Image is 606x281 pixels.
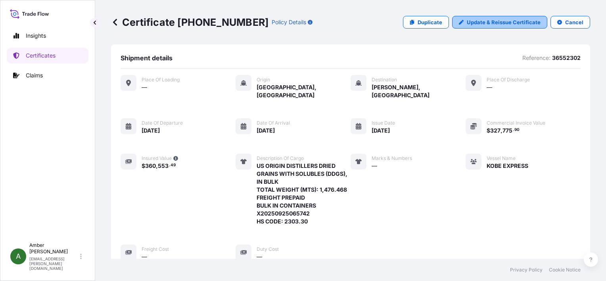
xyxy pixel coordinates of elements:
[513,129,514,131] span: .
[7,28,88,44] a: Insights
[467,18,541,26] p: Update & Reissue Certificate
[501,128,502,133] span: ,
[26,52,56,60] p: Certificates
[7,67,88,83] a: Claims
[257,155,304,162] span: Description of cargo
[257,120,290,126] span: Date of arrival
[418,18,442,26] p: Duplicate
[257,127,275,135] span: [DATE]
[452,16,547,29] a: Update & Reissue Certificate
[257,253,262,261] span: —
[514,129,520,131] span: 90
[565,18,583,26] p: Cancel
[29,242,79,255] p: Amber [PERSON_NAME]
[142,246,169,252] span: Freight Cost
[272,18,306,26] p: Policy Details
[29,256,79,271] p: [EMAIL_ADDRESS][PERSON_NAME][DOMAIN_NAME]
[257,77,270,83] span: Origin
[257,246,279,252] span: Duty Cost
[26,71,43,79] p: Claims
[7,48,88,64] a: Certificates
[487,83,492,91] span: —
[372,120,395,126] span: Issue Date
[487,155,516,162] span: Vessel Name
[142,155,172,162] span: Insured Value
[142,163,145,169] span: $
[257,83,351,99] span: [GEOGRAPHIC_DATA], [GEOGRAPHIC_DATA]
[169,164,170,167] span: .
[372,162,377,170] span: —
[26,32,46,40] p: Insights
[142,83,147,91] span: —
[145,163,156,169] span: 360
[156,163,158,169] span: ,
[372,127,390,135] span: [DATE]
[158,163,169,169] span: 553
[142,127,160,135] span: [DATE]
[372,77,397,83] span: Destination
[16,252,21,260] span: A
[510,267,543,273] a: Privacy Policy
[549,267,581,273] a: Cookie Notice
[522,54,550,62] p: Reference:
[142,77,180,83] span: Place of Loading
[257,162,351,225] span: US ORIGIN DISTILLERS DRIED GRAINS WITH SOLUBLES (DDGS), IN BULK TOTAL WEIGHT (MTS): 1,476.468 FRE...
[487,77,530,83] span: Place of discharge
[490,128,501,133] span: 327
[372,83,466,99] span: [PERSON_NAME], [GEOGRAPHIC_DATA]
[487,162,528,170] span: KOBE EXPRESS
[550,16,590,29] button: Cancel
[487,120,545,126] span: Commercial Invoice Value
[502,128,512,133] span: 775
[111,16,268,29] p: Certificate [PHONE_NUMBER]
[487,128,490,133] span: $
[142,120,183,126] span: Date of departure
[403,16,449,29] a: Duplicate
[552,54,581,62] p: 36552302
[372,155,412,162] span: Marks & Numbers
[142,253,147,261] span: —
[171,164,176,167] span: 49
[121,54,173,62] span: Shipment details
